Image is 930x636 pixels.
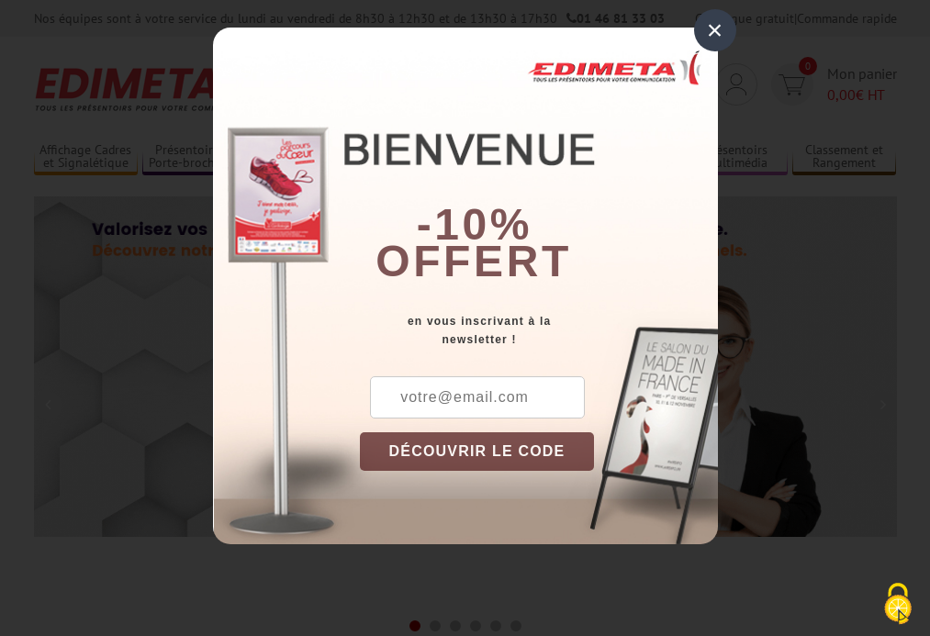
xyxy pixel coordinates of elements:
[694,9,736,51] div: ×
[360,312,718,349] div: en vous inscrivant à la newsletter !
[375,237,572,285] font: offert
[370,376,585,418] input: votre@email.com
[417,200,532,249] b: -10%
[360,432,595,471] button: DÉCOUVRIR LE CODE
[866,574,930,636] button: Cookies (fenêtre modale)
[875,581,921,627] img: Cookies (fenêtre modale)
